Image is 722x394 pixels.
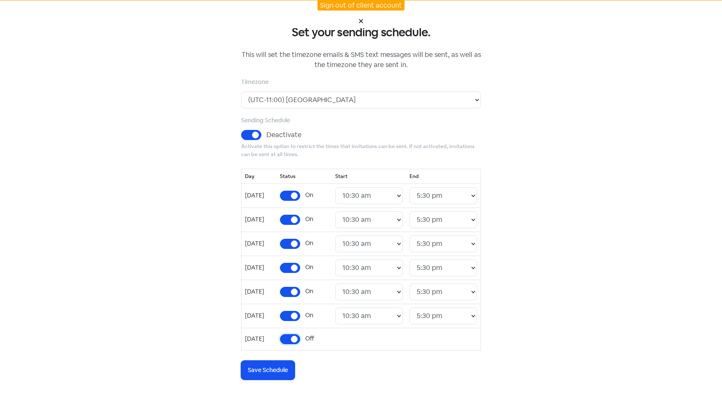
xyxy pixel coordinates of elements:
label: Timezone [241,78,269,86]
label: On [305,263,313,272]
th: Start [332,169,406,184]
p: This will set the timezone emails & SMS text messages will be sent, as well as the timezone they ... [241,50,481,70]
label: Sending Schedule [241,116,290,125]
label: On [305,215,313,224]
td: [DATE] [242,184,277,208]
label: On [305,311,313,320]
label: Off [305,334,314,343]
td: [DATE] [242,256,277,280]
small: Activate this option to restrict the times that invitations can be sent. If not activated, invita... [241,143,481,159]
label: Deactivate [266,130,301,140]
td: [DATE] [242,304,277,328]
label: On [305,191,313,200]
h1: Set your sending schedule. [241,25,481,40]
th: Day [242,169,277,184]
td: [DATE] [242,328,277,350]
td: [DATE] [242,280,277,304]
td: [DATE] [242,208,277,232]
button: Save Schedule [241,361,295,380]
th: End [406,169,481,184]
th: Status [277,169,331,184]
td: [DATE] [242,232,277,256]
label: On [305,239,313,248]
span: Save Schedule [248,366,288,375]
label: On [305,287,313,296]
a: Sign out of client account [320,1,402,10]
